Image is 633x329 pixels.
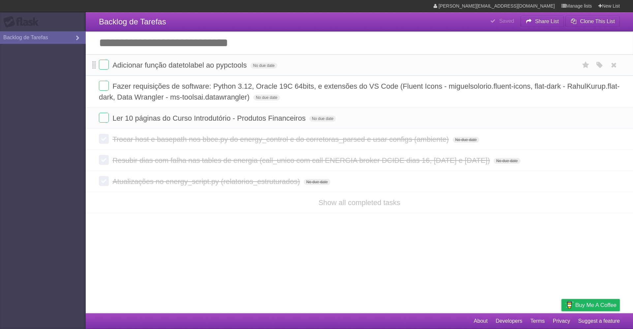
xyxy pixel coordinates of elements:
span: No due date [494,158,520,164]
span: No due date [304,179,330,185]
div: Flask [3,16,43,28]
span: Buy me a coffee [575,299,617,311]
a: Developers [496,315,522,327]
span: No due date [309,116,336,122]
a: Terms [530,315,545,327]
label: Done [99,155,109,165]
button: Clone This List [565,15,620,27]
label: Done [99,134,109,144]
label: Star task [580,60,592,71]
span: Ler 10 páginas do Curso Introdutório - Produtos Financeiros [112,114,307,122]
a: About [474,315,488,327]
a: Privacy [553,315,570,327]
span: Fazer requisições de software: Python 3.12, Oracle 19C 64bits, e extensões do VS Code (Fluent Ico... [99,82,619,101]
span: Atualizações no energy_script.py (relatorios_estruturados) [112,177,302,186]
label: Done [99,176,109,186]
span: No due date [253,95,280,101]
b: Share List [535,18,559,24]
span: No due date [453,137,479,143]
span: Backlog de Tarefas [99,17,166,26]
a: Suggest a feature [578,315,620,327]
span: No due date [251,63,277,69]
span: Resubir dias com falha nas tables de energia (call_unico com call ENERGIA broker DCIDE dias 16, [... [112,156,492,164]
label: Done [99,60,109,70]
a: Show all completed tasks [318,198,400,207]
b: Clone This List [580,18,615,24]
span: Adicionar função datetolabel ao pypctools [112,61,248,69]
span: Trocar host e basepath nos bbce.py do energy_control e do corretoras_parsed e usar configs (ambie... [112,135,450,143]
a: Buy me a coffee [561,299,620,311]
label: Done [99,81,109,91]
button: Share List [521,15,564,27]
img: Buy me a coffee [565,299,574,311]
b: Saved [499,18,514,24]
label: Done [99,113,109,123]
